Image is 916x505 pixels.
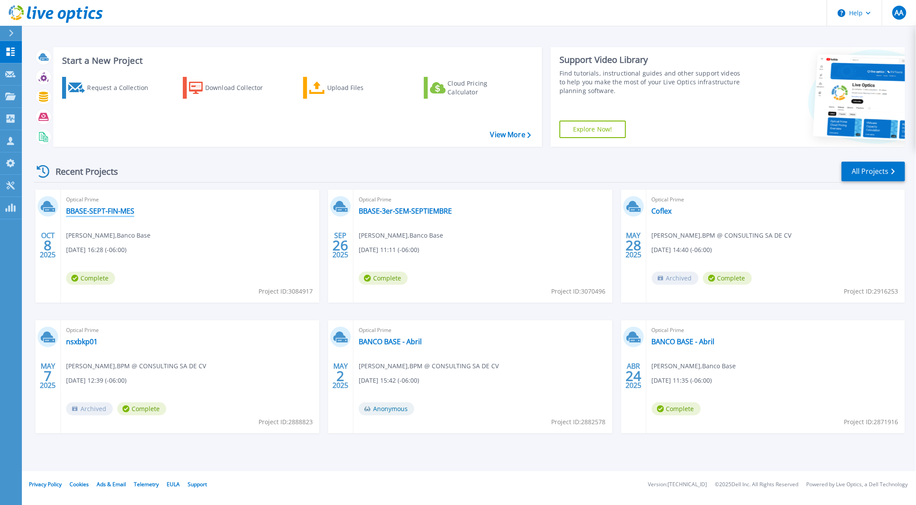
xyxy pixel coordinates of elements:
span: [PERSON_NAME] , BPM @ CONSULTING SA DE CV [359,361,499,371]
a: Upload Files [303,77,401,99]
a: BANCO BASE - Abril [359,337,422,346]
li: Version: [TECHNICAL_ID] [648,482,707,488]
div: Download Collector [205,79,275,97]
span: Project ID: 2888823 [259,417,313,427]
a: EULA [167,481,180,488]
span: [PERSON_NAME] , BPM @ CONSULTING SA DE CV [66,361,206,371]
span: [PERSON_NAME] , BPM @ CONSULTING SA DE CV [652,231,792,240]
a: Privacy Policy [29,481,62,488]
span: Complete [117,402,166,415]
a: Coflex [652,207,672,215]
span: Optical Prime [359,325,607,335]
span: [PERSON_NAME] , Banco Base [359,231,443,240]
span: 2 [337,372,345,380]
div: MAY 2025 [332,360,349,392]
span: [DATE] 12:39 (-06:00) [66,376,126,385]
span: 8 [44,242,52,249]
a: Request a Collection [62,77,160,99]
span: [DATE] 11:35 (-06:00) [652,376,712,385]
span: Complete [652,402,701,415]
span: Optical Prime [66,325,314,335]
div: Request a Collection [87,79,157,97]
span: Archived [66,402,113,415]
span: [DATE] 15:42 (-06:00) [359,376,419,385]
a: nsxbkp01 [66,337,98,346]
li: Powered by Live Optics, a Dell Technology [806,482,908,488]
span: Complete [703,272,752,285]
span: Complete [359,272,408,285]
span: [PERSON_NAME] , Banco Base [66,231,150,240]
span: Optical Prime [652,325,900,335]
a: Explore Now! [559,121,626,138]
div: ABR 2025 [625,360,642,392]
span: Anonymous [359,402,414,415]
a: View More [490,131,531,139]
div: MAY 2025 [39,360,56,392]
span: [PERSON_NAME] , Banco Base [652,361,736,371]
h3: Start a New Project [62,56,531,66]
span: Optical Prime [66,195,314,204]
span: [DATE] 16:28 (-06:00) [66,245,126,255]
div: Upload Files [327,79,397,97]
div: Cloud Pricing Calculator [448,79,518,97]
a: Support [188,481,207,488]
div: Support Video Library [559,54,741,66]
span: 24 [626,372,641,380]
span: Project ID: 2916253 [844,287,899,296]
span: 26 [333,242,349,249]
li: © 2025 Dell Inc. All Rights Reserved [715,482,798,488]
span: Optical Prime [652,195,900,204]
a: BANCO BASE - Abril [652,337,715,346]
span: 28 [626,242,641,249]
span: [DATE] 14:40 (-06:00) [652,245,712,255]
div: SEP 2025 [332,229,349,261]
span: Project ID: 2882578 [552,417,606,427]
span: AA [895,9,903,16]
a: BBASE-3er-SEM-SEPTIEMBRE [359,207,452,215]
div: Recent Projects [34,161,130,182]
a: Cloud Pricing Calculator [424,77,521,99]
div: MAY 2025 [625,229,642,261]
span: Optical Prime [359,195,607,204]
span: Complete [66,272,115,285]
a: All Projects [842,162,905,181]
a: Download Collector [183,77,280,99]
div: Find tutorials, instructional guides and other support videos to help you make the most of your L... [559,69,741,95]
span: [DATE] 11:11 (-06:00) [359,245,419,255]
span: Project ID: 2871916 [844,417,899,427]
div: OCT 2025 [39,229,56,261]
a: Cookies [70,481,89,488]
span: Archived [652,272,699,285]
span: Project ID: 3084917 [259,287,313,296]
a: BBASE-SEPT-FIN-MES [66,207,134,215]
a: Ads & Email [97,481,126,488]
span: 7 [44,372,52,380]
span: Project ID: 3070496 [552,287,606,296]
a: Telemetry [134,481,159,488]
